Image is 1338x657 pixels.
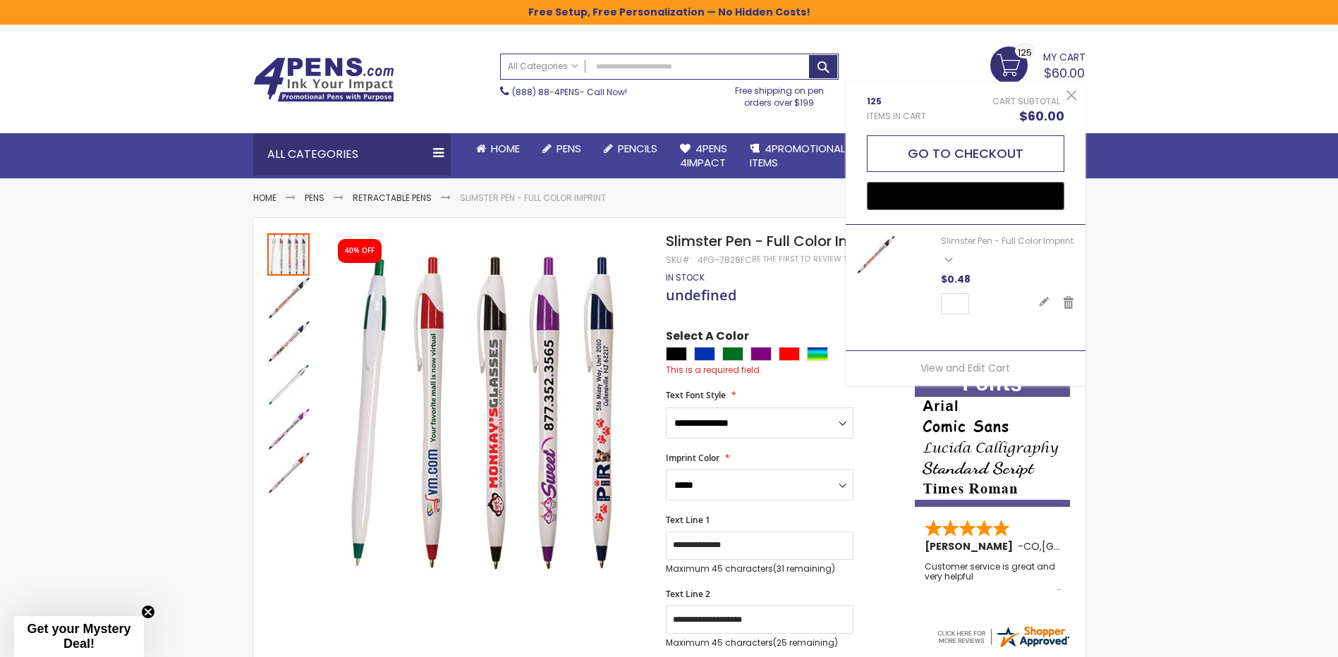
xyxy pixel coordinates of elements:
[666,389,726,401] span: Text Font Style
[267,407,311,450] div: Slimster Pen - Full Color Imprint
[935,624,1071,649] img: 4pens.com widget logo
[666,588,710,600] span: Text Line 2
[592,133,669,164] a: Pencils
[941,235,1074,247] a: Slimster Pen - Full Color Imprint
[666,272,705,283] div: Availability
[267,232,311,276] div: Slimster Pen - Full Color Imprint
[267,452,310,494] img: Slimster Pen - Full Color Imprint
[698,254,752,266] div: 4PG-7828FC
[1042,539,1145,553] span: [GEOGRAPHIC_DATA]
[305,192,324,204] a: Pens
[267,319,311,363] div: Slimster Pen - Full Color Imprint
[867,182,1064,210] button: Buy with GPay
[807,347,828,361] div: Assorted
[666,452,719,464] span: Imprint Color
[915,371,1070,507] img: font-personalization-examples
[267,364,310,407] img: Slimster Pen - Full Color Imprint
[990,47,1085,82] a: $60.00 125
[666,347,687,361] div: Black
[491,141,520,156] span: Home
[867,111,926,122] span: Items in Cart
[267,321,310,363] img: Slimster Pen - Full Color Imprint
[738,133,856,179] a: 4PROMOTIONALITEMS
[720,80,839,108] div: Free shipping on pen orders over $199
[750,141,845,170] span: 4PROMOTIONAL ITEMS
[935,640,1071,652] a: 4pens.com certificate URL
[680,141,727,170] span: 4Pens 4impact
[531,133,592,164] a: Pens
[925,562,1062,592] div: Customer service is great and very helpful
[666,514,710,526] span: Text Line 1
[722,347,743,361] div: Green
[618,141,657,156] span: Pencils
[27,622,130,651] span: Get your Mystery Deal!
[512,86,580,98] a: (888) 88-4PENS
[1044,64,1085,82] span: $60.00
[1023,539,1040,553] span: CO
[666,637,853,649] p: Maximum 45 characters
[779,347,800,361] div: Red
[325,252,647,575] img: Slimster Pen - Full Color Imprint
[666,285,736,305] span: undefined
[353,192,432,204] a: Retractable Pens
[253,192,276,204] a: Home
[14,616,144,657] div: Get your Mystery Deal!Close teaser
[141,605,155,619] button: Close teaser
[750,347,772,361] div: Purple
[752,254,900,264] a: Be the first to review this product
[666,271,705,283] span: In stock
[925,539,1018,553] span: [PERSON_NAME]
[920,361,1010,375] a: View and Edit Cart
[557,141,581,156] span: Pens
[267,277,310,319] img: Slimster Pen - Full Color Imprint
[465,133,531,164] a: Home
[856,235,895,274] img: slimster-full-color-pen-Black
[992,95,1060,107] span: Cart Subtotal
[867,96,926,107] span: 125
[253,57,394,102] img: 4Pens Custom Pens and Promotional Products
[267,408,310,450] img: Slimster Pen - Full Color Imprint
[666,328,749,348] span: Select A Color
[501,54,585,78] a: All Categories
[508,61,578,72] span: All Categories
[666,254,692,266] strong: SKU
[1019,107,1064,125] span: $60.00
[666,364,900,376] div: This is a required field.
[460,192,606,204] li: Slimster Pen - Full Color Imprint
[941,272,971,286] span: $0.48
[694,347,715,361] div: Blue
[267,363,311,407] div: Slimster Pen - Full Color Imprint
[669,133,738,179] a: 4Pens4impact
[666,231,884,251] span: Slimster Pen - Full Color Imprint
[267,276,311,319] div: Slimster Pen - Full Color Imprint
[345,246,375,256] div: 40% OFF
[1018,539,1145,553] span: - ,
[773,563,835,575] span: (31 remaining)
[867,135,1064,172] button: Go to Checkout
[512,86,627,98] span: - Call Now!
[666,563,853,575] p: Maximum 45 characters
[253,133,451,176] div: All Categories
[773,637,838,649] span: (25 remaining)
[267,450,310,494] div: Slimster Pen - Full Color Imprint
[1018,46,1032,59] span: 125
